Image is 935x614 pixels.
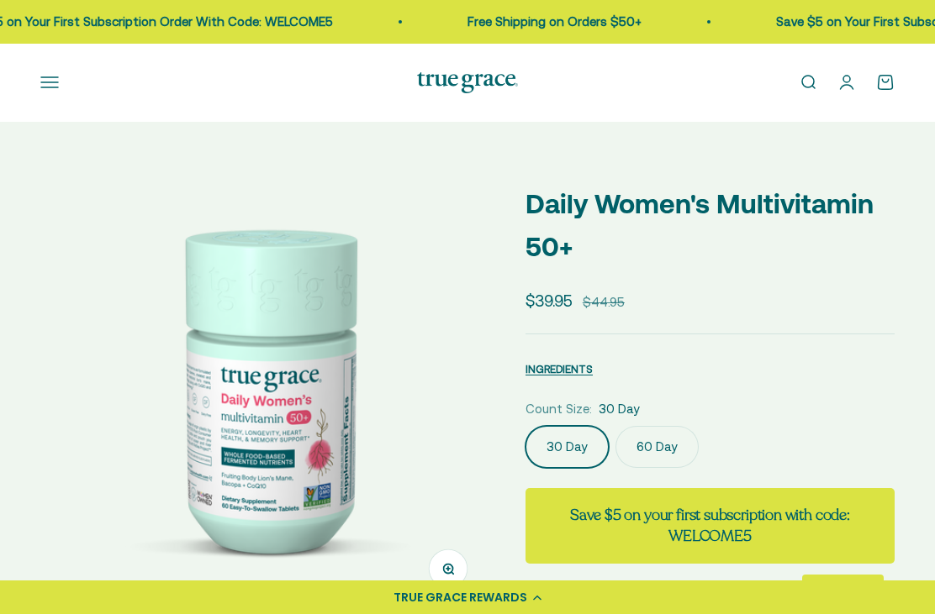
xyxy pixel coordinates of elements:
legend: Count Size: [526,399,592,419]
img: Daily Women's 50+ Multivitamin [40,162,492,613]
strong: Save $5 on your first subscription with code: WELCOME5 [570,505,850,546]
span: INGREDIENTS [526,363,593,375]
div: TRUE GRACE REWARDS [394,589,527,606]
span: 30 Day [599,399,640,419]
p: Daily Women's Multivitamin 50+ [526,182,895,268]
sale-price: $39.95 [526,288,573,313]
a: Free Shipping on Orders $50+ [415,14,589,29]
compare-at-price: $44.95 [583,292,625,312]
button: INGREDIENTS [526,359,593,379]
